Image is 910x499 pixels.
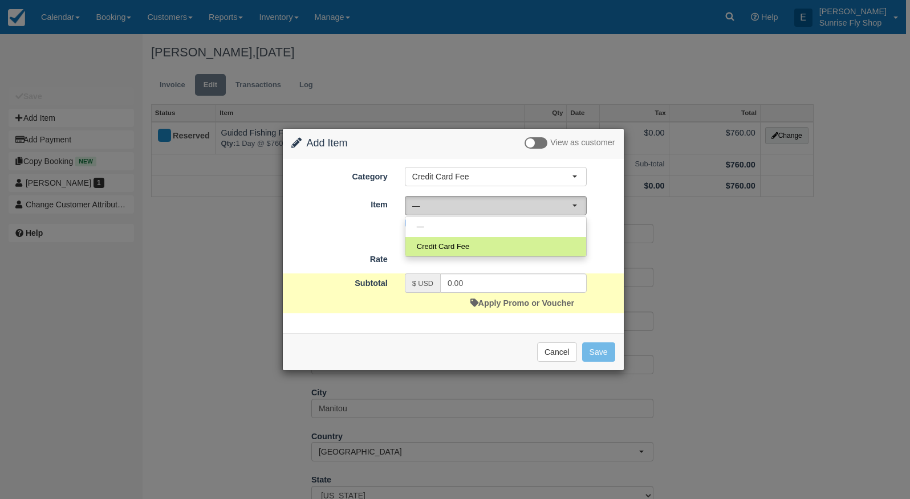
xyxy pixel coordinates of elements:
[412,280,433,288] small: $ USD
[537,342,577,362] button: Cancel
[283,195,396,211] label: Item
[417,222,424,232] span: —
[412,171,572,182] span: Credit Card Fee
[412,200,572,211] span: —
[582,342,615,362] button: Save
[470,298,574,308] a: Apply Promo or Voucher
[283,273,396,289] label: Subtotal
[550,138,615,148] span: View as customer
[405,196,587,215] button: —
[405,167,587,186] button: Credit Card Fee
[307,137,348,149] span: Add Item
[283,167,396,183] label: Category
[283,249,396,265] label: Rate
[417,242,469,252] span: Credit Card Fee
